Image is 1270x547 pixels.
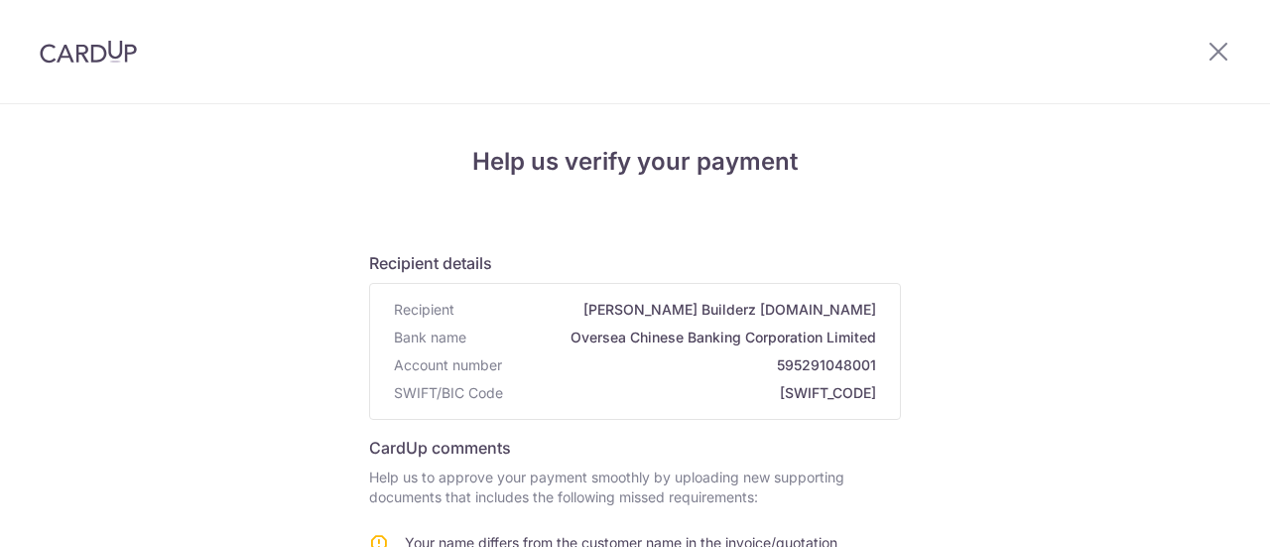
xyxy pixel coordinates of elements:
span: [PERSON_NAME] Builderz [DOMAIN_NAME] [462,300,876,320]
h6: Recipient details [369,251,901,275]
span: SWIFT/BIC Code [394,383,503,403]
img: CardUp [40,40,137,64]
p: Help us to approve your payment smoothly by uploading new supporting documents that includes the ... [369,468,901,507]
span: [SWIFT_CODE] [511,383,876,403]
span: Bank name [394,328,466,347]
h4: Help us verify your payment [369,144,901,180]
span: Account number [394,355,502,375]
h6: CardUp comments [369,436,901,460]
span: Oversea Chinese Banking Corporation Limited [474,328,876,347]
span: 595291048001 [510,355,876,375]
span: Recipient [394,300,454,320]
